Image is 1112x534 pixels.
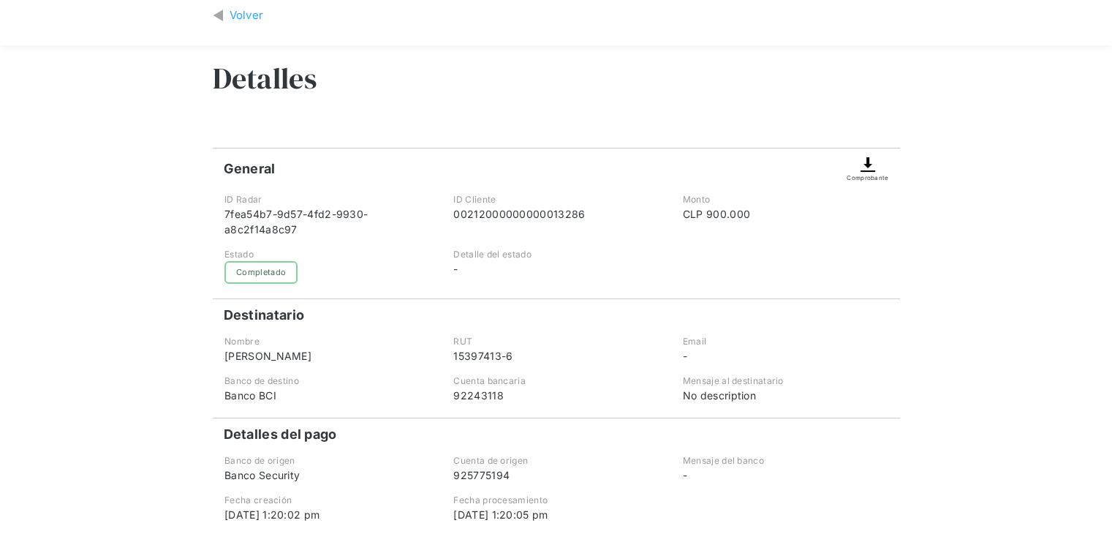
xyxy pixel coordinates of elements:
[224,467,429,483] div: Banco Security
[847,173,888,182] div: Comprobante
[453,375,658,388] div: Cuenta bancaria
[224,335,429,348] div: Nombre
[859,156,877,173] img: Descargar comprobante
[453,248,658,261] div: Detalle del estado
[224,160,276,178] h4: General
[453,388,658,403] div: 92243118
[224,261,298,284] div: Completado
[683,193,888,206] div: Monto
[224,193,429,206] div: ID Radar
[453,494,658,507] div: Fecha procesamiento
[683,388,888,403] div: No description
[453,335,658,348] div: RUT
[453,348,658,364] div: 15397413-6
[224,454,429,467] div: Banco de origen
[453,206,658,222] div: 00212000000000013286
[224,307,305,324] h4: Destinatario
[683,348,888,364] div: -
[213,60,317,97] h3: Detalles
[224,388,429,403] div: Banco BCI
[224,348,429,364] div: [PERSON_NAME]
[224,375,429,388] div: Banco de destino
[683,206,888,222] div: CLP 900.000
[453,193,658,206] div: ID Cliente
[224,248,429,261] div: Estado
[453,467,658,483] div: 925775194
[683,467,888,483] div: -
[683,335,888,348] div: Email
[683,454,888,467] div: Mensaje del banco
[224,507,429,522] div: [DATE] 1:20:02 pm
[213,7,264,24] a: Volver
[224,494,429,507] div: Fecha creación
[453,261,658,277] div: -
[224,426,337,443] h4: Detalles del pago
[453,454,658,467] div: Cuenta de origen
[230,7,264,24] div: Volver
[224,206,429,237] div: 7fea54b7-9d57-4fd2-9930-a8c2f14a8c97
[453,507,658,522] div: [DATE] 1:20:05 pm
[683,375,888,388] div: Mensaje al destinatario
